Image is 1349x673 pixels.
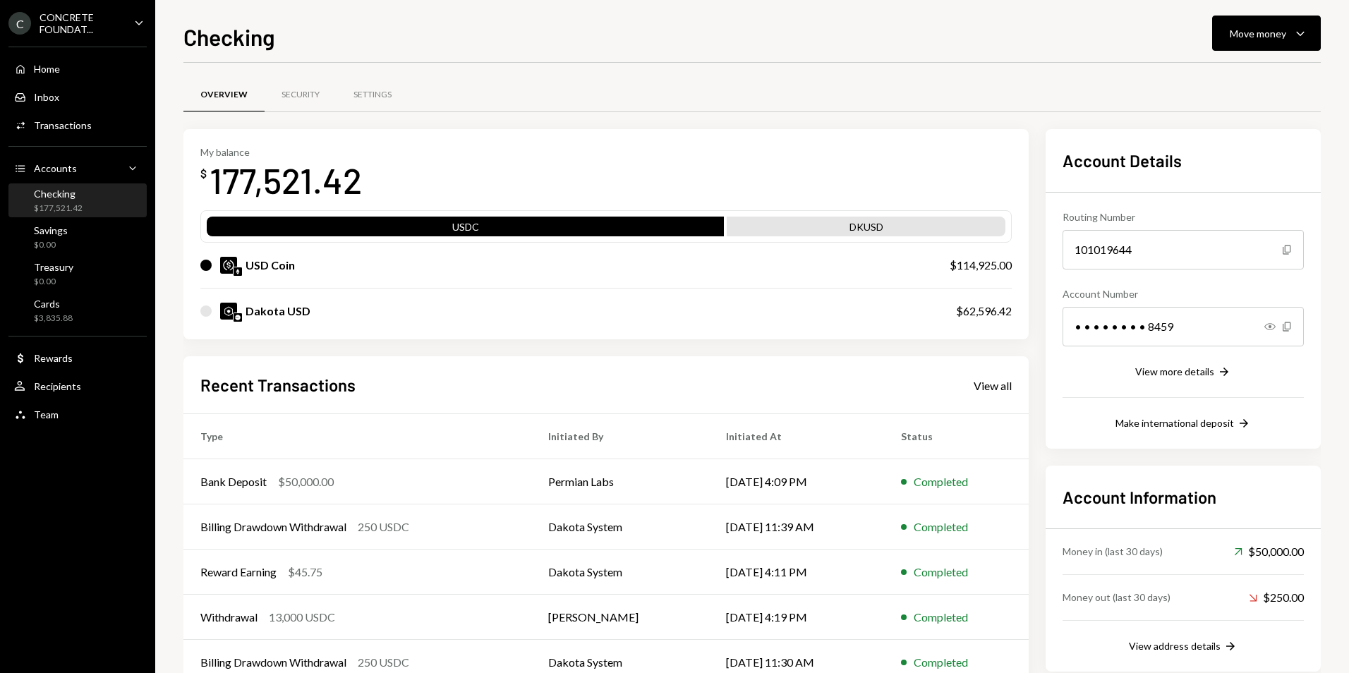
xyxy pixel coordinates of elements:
[1129,640,1221,652] div: View address details
[709,459,884,504] td: [DATE] 4:09 PM
[200,564,277,581] div: Reward Earning
[34,224,68,236] div: Savings
[278,473,334,490] div: $50,000.00
[914,473,968,490] div: Completed
[1063,307,1304,346] div: • • • • • • • • 8459
[34,261,73,273] div: Treasury
[34,188,83,200] div: Checking
[34,162,77,174] div: Accounts
[282,89,320,101] div: Security
[974,379,1012,393] div: View all
[183,414,531,459] th: Type
[950,257,1012,274] div: $114,925.00
[1212,16,1321,51] button: Move money
[183,77,265,113] a: Overview
[8,373,147,399] a: Recipients
[200,473,267,490] div: Bank Deposit
[34,91,59,103] div: Inbox
[234,313,242,322] img: base-mainnet
[8,112,147,138] a: Transactions
[269,609,335,626] div: 13,000 USDC
[531,504,709,550] td: Dakota System
[34,408,59,420] div: Team
[34,380,81,392] div: Recipients
[8,12,31,35] div: C
[1129,639,1238,655] button: View address details
[1063,286,1304,301] div: Account Number
[200,166,207,181] div: $
[709,550,884,595] td: [DATE] 4:11 PM
[1115,416,1251,432] button: Make international deposit
[34,239,68,251] div: $0.00
[1135,365,1214,377] div: View more details
[34,276,73,288] div: $0.00
[8,84,147,109] a: Inbox
[358,519,409,535] div: 250 USDC
[34,313,73,325] div: $3,835.88
[34,298,73,310] div: Cards
[531,550,709,595] td: Dakota System
[34,202,83,214] div: $177,521.42
[1249,589,1304,606] div: $250.00
[358,654,409,671] div: 250 USDC
[8,345,147,370] a: Rewards
[914,519,968,535] div: Completed
[1115,417,1234,429] div: Make international deposit
[1063,590,1170,605] div: Money out (last 30 days)
[210,158,362,202] div: 177,521.42
[914,609,968,626] div: Completed
[337,77,409,113] a: Settings
[531,595,709,640] td: [PERSON_NAME]
[1063,230,1304,269] div: 101019644
[40,11,123,35] div: CONCRETE FOUNDAT...
[8,56,147,81] a: Home
[8,155,147,181] a: Accounts
[200,519,346,535] div: Billing Drawdown Withdrawal
[200,146,362,158] div: My balance
[246,303,310,320] div: Dakota USD
[200,609,258,626] div: Withdrawal
[183,23,275,51] h1: Checking
[8,293,147,327] a: Cards$3,835.88
[914,564,968,581] div: Completed
[8,183,147,217] a: Checking$177,521.42
[8,220,147,254] a: Savings$0.00
[200,373,356,396] h2: Recent Transactions
[246,257,295,274] div: USD Coin
[1234,543,1304,560] div: $50,000.00
[1063,210,1304,224] div: Routing Number
[531,414,709,459] th: Initiated By
[531,459,709,504] td: Permian Labs
[709,504,884,550] td: [DATE] 11:39 AM
[8,401,147,427] a: Team
[1135,365,1231,380] button: View more details
[1230,26,1286,41] div: Move money
[234,267,242,276] img: ethereum-mainnet
[8,257,147,291] a: Treasury$0.00
[207,219,724,239] div: USDC
[34,352,73,364] div: Rewards
[288,564,322,581] div: $45.75
[220,303,237,320] img: DKUSD
[974,377,1012,393] a: View all
[709,595,884,640] td: [DATE] 4:19 PM
[1063,485,1304,509] h2: Account Information
[727,219,1005,239] div: DKUSD
[1063,544,1163,559] div: Money in (last 30 days)
[200,89,248,101] div: Overview
[34,63,60,75] div: Home
[709,414,884,459] th: Initiated At
[884,414,1029,459] th: Status
[34,119,92,131] div: Transactions
[914,654,968,671] div: Completed
[956,303,1012,320] div: $62,596.42
[200,654,346,671] div: Billing Drawdown Withdrawal
[220,257,237,274] img: USDC
[265,77,337,113] a: Security
[353,89,392,101] div: Settings
[1063,149,1304,172] h2: Account Details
